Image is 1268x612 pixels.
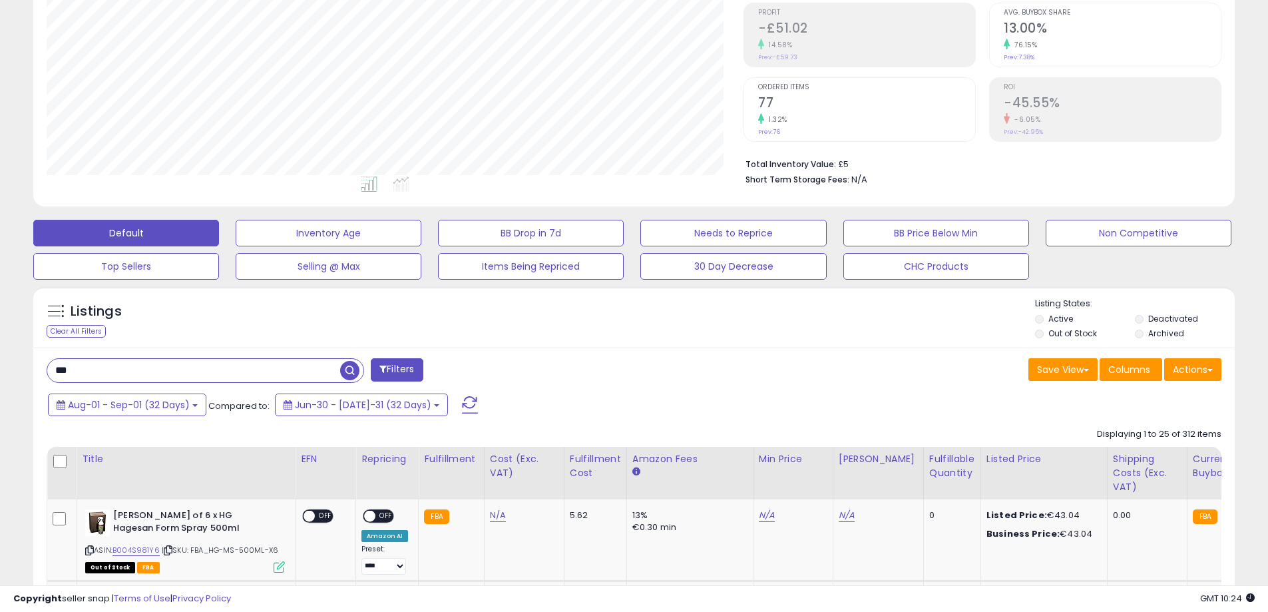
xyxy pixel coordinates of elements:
div: Title [82,452,290,466]
span: OFF [375,511,397,522]
span: Profit [758,9,975,17]
button: Jun-30 - [DATE]-31 (32 Days) [275,394,448,416]
h2: -45.55% [1004,95,1221,113]
h5: Listings [71,302,122,321]
small: Prev: -42.95% [1004,128,1043,136]
div: [PERSON_NAME] [839,452,918,466]
div: Fulfillable Quantity [929,452,975,480]
button: Save View [1028,358,1098,381]
div: 0 [929,509,970,521]
div: 13% [632,509,743,521]
button: 30 Day Decrease [640,253,826,280]
div: Amazon AI [361,530,408,542]
button: Selling @ Max [236,253,421,280]
button: Filters [371,358,423,382]
span: Compared to: [208,400,270,412]
a: N/A [839,509,855,522]
span: OFF [315,511,336,522]
div: seller snap | | [13,593,231,605]
small: 1.32% [764,115,787,125]
a: Terms of Use [114,592,170,605]
b: Business Price: [986,527,1060,540]
b: Short Term Storage Fees: [745,174,849,185]
button: Items Being Repriced [438,253,624,280]
label: Archived [1148,328,1184,339]
small: Prev: -£59.73 [758,53,797,61]
div: €0.30 min [632,521,743,533]
span: Avg. Buybox Share [1004,9,1221,17]
small: FBA [1193,509,1217,524]
strong: Copyright [13,592,62,605]
div: Fulfillment Cost [570,452,621,480]
span: 2025-09-8 10:24 GMT [1200,592,1255,605]
a: N/A [759,509,775,522]
small: Amazon Fees. [632,466,640,478]
button: BB Price Below Min [843,220,1029,246]
div: 0.00 [1113,509,1177,521]
h2: 77 [758,95,975,113]
div: Cost (Exc. VAT) [490,452,558,480]
span: | SKU: FBA_HG-MS-500ML-X6 [162,545,278,555]
button: Aug-01 - Sep-01 (32 Days) [48,394,206,416]
button: Top Sellers [33,253,219,280]
div: Repricing [361,452,413,466]
div: Displaying 1 to 25 of 312 items [1097,428,1221,441]
button: Needs to Reprice [640,220,826,246]
small: 76.15% [1010,40,1037,50]
button: BB Drop in 7d [438,220,624,246]
div: €43.04 [986,528,1097,540]
div: ASIN: [85,509,285,571]
small: Prev: 7.38% [1004,53,1034,61]
div: Amazon Fees [632,452,747,466]
span: Ordered Items [758,84,975,91]
b: [PERSON_NAME] of 6 x HG Hagesan Form Spray 500ml [113,509,275,537]
label: Out of Stock [1048,328,1097,339]
span: Aug-01 - Sep-01 (32 Days) [68,398,190,412]
button: CHC Products [843,253,1029,280]
b: Listed Price: [986,509,1047,521]
b: Total Inventory Value: [745,158,836,170]
button: Columns [1100,358,1162,381]
a: N/A [490,509,506,522]
div: Listed Price [986,452,1102,466]
small: FBA [424,509,449,524]
button: Default [33,220,219,246]
div: 5.62 [570,509,616,521]
div: EFN [301,452,350,466]
a: Privacy Policy [172,592,231,605]
div: €43.04 [986,509,1097,521]
span: All listings that are currently out of stock and unavailable for purchase on Amazon [85,562,135,573]
a: B004S981Y6 [112,545,160,556]
div: Clear All Filters [47,325,106,338]
button: Non Competitive [1046,220,1231,246]
button: Inventory Age [236,220,421,246]
small: Prev: 76 [758,128,780,136]
div: Min Price [759,452,827,466]
span: N/A [851,173,867,186]
small: -6.05% [1010,115,1040,125]
h2: 13.00% [1004,21,1221,39]
p: Listing States: [1035,298,1235,310]
span: 44.08 [1221,509,1246,521]
label: Active [1048,313,1073,324]
span: FBA [137,562,160,573]
button: Actions [1164,358,1221,381]
li: £5 [745,155,1211,171]
span: Columns [1108,363,1150,376]
div: Preset: [361,545,408,575]
div: Fulfillment [424,452,478,466]
span: Jun-30 - [DATE]-31 (32 Days) [295,398,431,412]
div: Shipping Costs (Exc. VAT) [1113,452,1181,494]
label: Deactivated [1148,313,1198,324]
img: 41MOR+3cPLL._SL40_.jpg [85,509,110,536]
div: Current Buybox Price [1193,452,1261,480]
small: 14.58% [764,40,792,50]
h2: -£51.02 [758,21,975,39]
span: ROI [1004,84,1221,91]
